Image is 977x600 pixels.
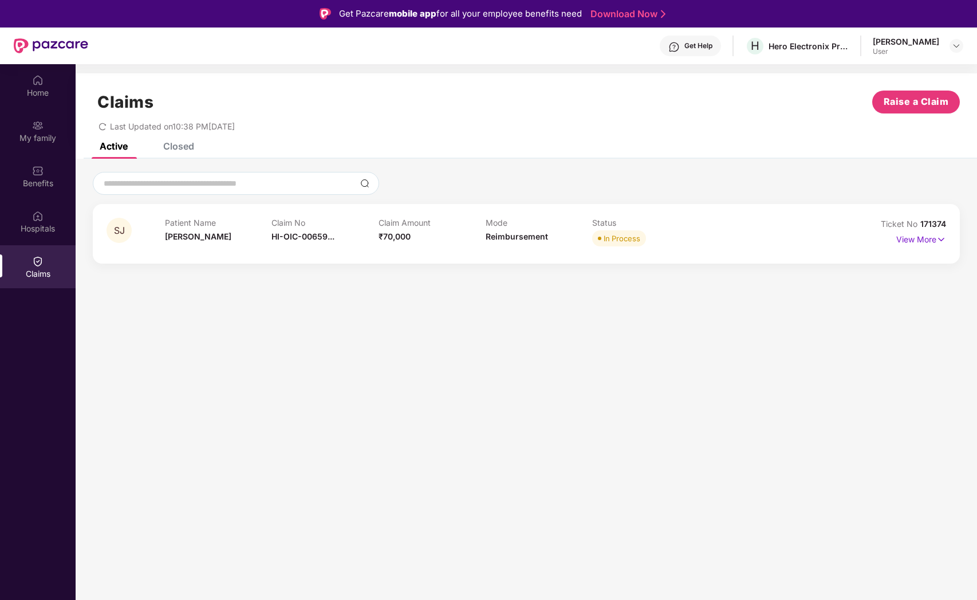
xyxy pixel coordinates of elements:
strong: mobile app [389,8,436,19]
img: Logo [320,8,331,19]
div: Get Pazcare for all your employee benefits need [339,7,582,21]
p: View More [896,230,946,246]
img: svg+xml;base64,PHN2ZyBpZD0iQ2xhaW0iIHhtbG5zPSJodHRwOi8vd3d3LnczLm9yZy8yMDAwL3N2ZyIgd2lkdGg9IjIwIi... [32,256,44,267]
img: svg+xml;base64,PHN2ZyB3aWR0aD0iMjAiIGhlaWdodD0iMjAiIHZpZXdCb3g9IjAgMCAyMCAyMCIgZmlsbD0ibm9uZSIgeG... [32,120,44,131]
div: In Process [604,233,640,244]
p: Patient Name [165,218,272,228]
span: redo [99,121,107,131]
img: svg+xml;base64,PHN2ZyBpZD0iSG9tZSIgeG1sbnM9Imh0dHA6Ly93d3cudzMub3JnLzIwMDAvc3ZnIiB3aWR0aD0iMjAiIG... [32,74,44,86]
div: [PERSON_NAME] [873,36,939,47]
span: HI-OIC-00659... [271,232,334,241]
span: Raise a Claim [884,95,949,109]
span: Reimbursement [486,232,548,241]
img: svg+xml;base64,PHN2ZyBpZD0iU2VhcmNoLTMyeDMyIiB4bWxucz0iaHR0cDovL3d3dy53My5vcmcvMjAwMC9zdmciIHdpZH... [360,179,369,188]
span: SJ [114,226,125,236]
img: svg+xml;base64,PHN2ZyBpZD0iSGVscC0zMngzMiIgeG1sbnM9Imh0dHA6Ly93d3cudzMub3JnLzIwMDAvc3ZnIiB3aWR0aD... [668,41,680,53]
h1: Claims [97,92,153,112]
div: Get Help [684,41,712,50]
div: User [873,47,939,56]
img: svg+xml;base64,PHN2ZyBpZD0iRHJvcGRvd24tMzJ4MzIiIHhtbG5zPSJodHRwOi8vd3d3LnczLm9yZy8yMDAwL3N2ZyIgd2... [952,41,961,50]
span: ₹70,000 [379,232,411,241]
p: Status [592,218,699,228]
p: Mode [486,218,593,228]
p: Claim No [271,218,379,228]
a: Download Now [590,8,662,20]
div: Hero Electronix Private Limited [769,41,849,52]
div: Closed [163,140,194,152]
span: Ticket No [881,219,920,229]
span: 171374 [920,219,946,229]
span: H [751,39,759,53]
img: svg+xml;base64,PHN2ZyBpZD0iSG9zcGl0YWxzIiB4bWxucz0iaHR0cDovL3d3dy53My5vcmcvMjAwMC9zdmciIHdpZHRoPS... [32,210,44,222]
img: svg+xml;base64,PHN2ZyB4bWxucz0iaHR0cDovL3d3dy53My5vcmcvMjAwMC9zdmciIHdpZHRoPSIxNyIgaGVpZ2h0PSIxNy... [936,233,946,246]
p: Claim Amount [379,218,486,228]
img: New Pazcare Logo [14,38,88,53]
button: Raise a Claim [872,91,960,113]
div: Active [100,140,128,152]
img: svg+xml;base64,PHN2ZyBpZD0iQmVuZWZpdHMiIHhtbG5zPSJodHRwOi8vd3d3LnczLm9yZy8yMDAwL3N2ZyIgd2lkdGg9Ij... [32,165,44,177]
span: Last Updated on 10:38 PM[DATE] [110,121,235,131]
img: Stroke [661,8,665,20]
span: [PERSON_NAME] [165,232,231,241]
